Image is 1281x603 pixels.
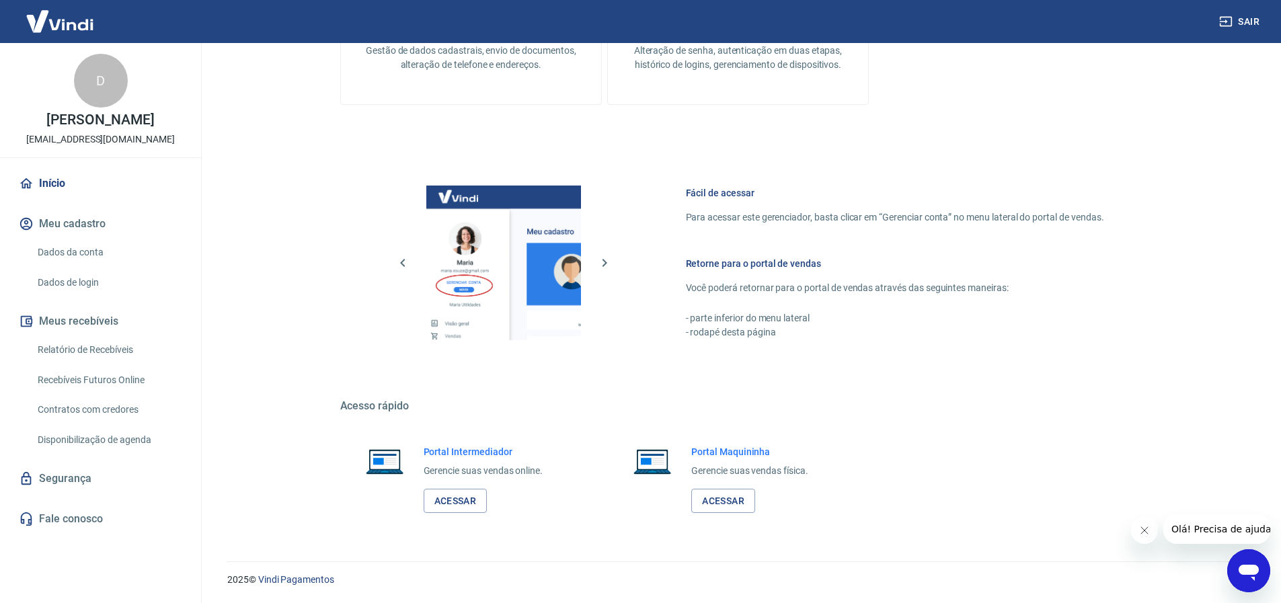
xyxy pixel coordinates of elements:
[691,445,808,458] h6: Portal Maquininha
[258,574,334,585] a: Vindi Pagamentos
[1227,549,1270,592] iframe: Botão para abrir a janela de mensagens
[686,210,1104,225] p: Para acessar este gerenciador, basta clicar em “Gerenciar conta” no menu lateral do portal de ven...
[16,307,185,336] button: Meus recebíveis
[32,269,185,296] a: Dados de login
[16,169,185,198] a: Início
[16,1,104,42] img: Vindi
[686,325,1104,339] p: - rodapé desta página
[424,489,488,514] a: Acessar
[16,464,185,493] a: Segurança
[32,239,185,266] a: Dados da conta
[8,9,113,20] span: Olá! Precisa de ajuda?
[340,399,1136,413] h5: Acesso rápido
[686,281,1104,295] p: Você poderá retornar para o portal de vendas através das seguintes maneiras:
[1131,517,1158,544] iframe: Fechar mensagem
[362,44,580,72] p: Gestão de dados cadastrais, envio de documentos, alteração de telefone e endereços.
[686,257,1104,270] h6: Retorne para o portal de vendas
[624,445,681,477] img: Imagem de um notebook aberto
[32,336,185,364] a: Relatório de Recebíveis
[32,396,185,424] a: Contratos com credores
[16,504,185,534] a: Fale conosco
[16,209,185,239] button: Meu cadastro
[32,426,185,454] a: Disponibilização de agenda
[227,573,1249,587] p: 2025 ©
[686,311,1104,325] p: - parte inferior do menu lateral
[32,366,185,394] a: Recebíveis Futuros Online
[356,445,413,477] img: Imagem de um notebook aberto
[691,489,755,514] a: Acessar
[691,464,808,478] p: Gerencie suas vendas física.
[629,44,847,72] p: Alteração de senha, autenticação em duas etapas, histórico de logins, gerenciamento de dispositivos.
[424,464,543,478] p: Gerencie suas vendas online.
[424,445,543,458] h6: Portal Intermediador
[26,132,175,147] p: [EMAIL_ADDRESS][DOMAIN_NAME]
[1163,514,1270,544] iframe: Mensagem da empresa
[46,113,154,127] p: [PERSON_NAME]
[1216,9,1265,34] button: Sair
[426,186,581,340] img: Imagem da dashboard mostrando o botão de gerenciar conta na sidebar no lado esquerdo
[74,54,128,108] div: D
[686,186,1104,200] h6: Fácil de acessar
